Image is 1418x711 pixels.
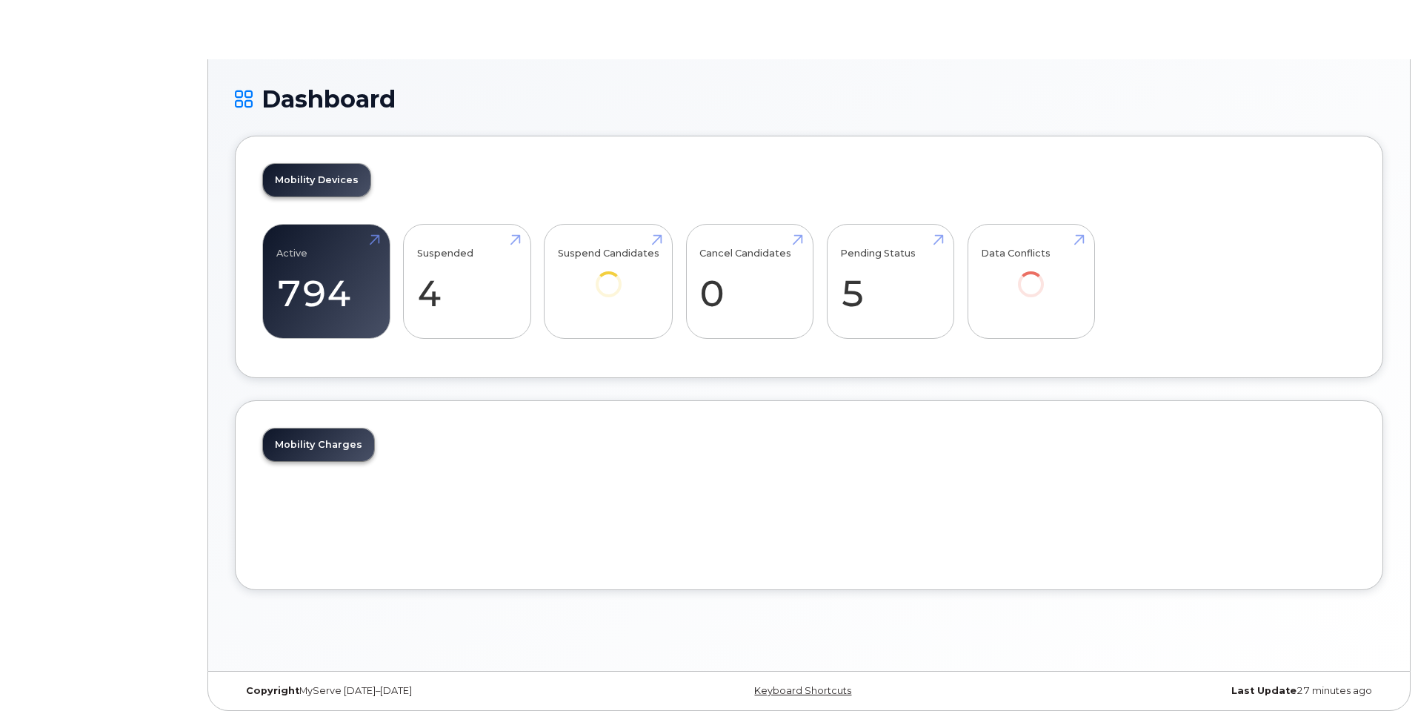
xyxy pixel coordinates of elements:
a: Suspended 4 [417,233,517,331]
a: Keyboard Shortcuts [754,685,851,696]
a: Cancel Candidates 0 [699,233,799,331]
a: Mobility Charges [263,429,374,461]
strong: Last Update [1231,685,1296,696]
a: Active 794 [276,233,376,331]
div: MyServe [DATE]–[DATE] [235,685,618,697]
a: Mobility Devices [263,164,370,196]
strong: Copyright [246,685,299,696]
div: 27 minutes ago [1000,685,1383,697]
h1: Dashboard [235,86,1383,112]
a: Data Conflicts [981,233,1081,318]
a: Pending Status 5 [840,233,940,331]
a: Suspend Candidates [558,233,659,318]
